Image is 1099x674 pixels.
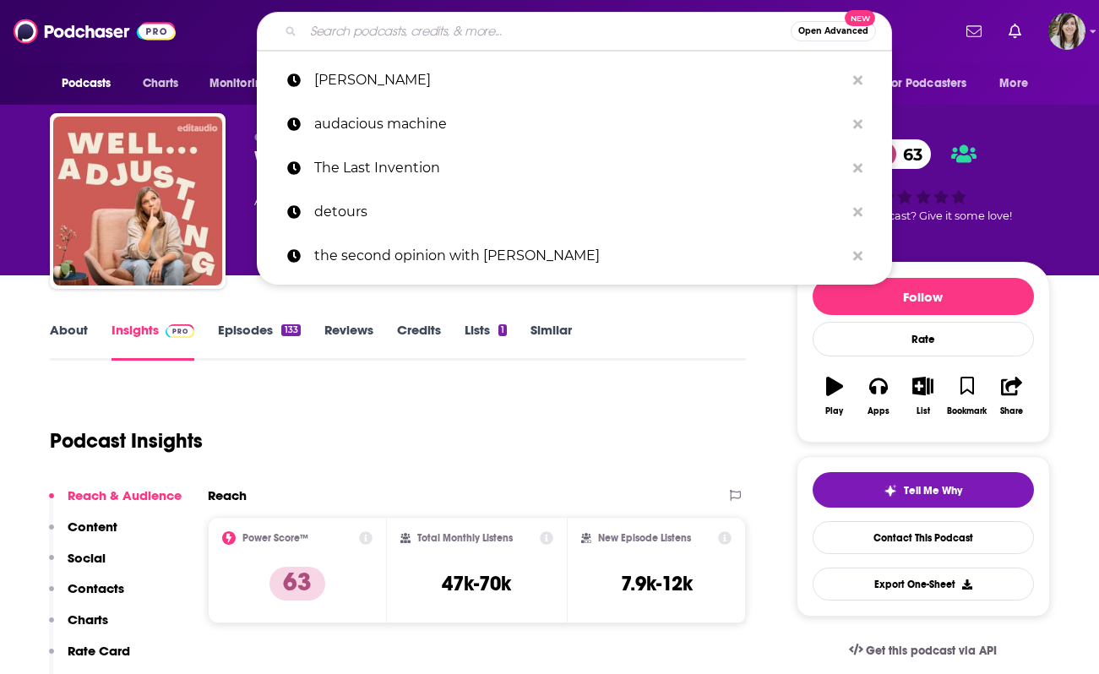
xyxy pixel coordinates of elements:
[49,580,124,611] button: Contacts
[68,580,124,596] p: Contacts
[530,322,572,361] a: Similar
[947,406,987,416] div: Bookmark
[68,550,106,566] p: Social
[68,487,182,503] p: Reach & Audience
[791,21,876,41] button: Open AdvancedNew
[442,571,511,596] h3: 47k-70k
[257,102,892,146] a: audacious machine
[257,190,892,234] a: detours
[254,191,593,211] div: A weekly podcast
[798,27,868,35] span: Open Advanced
[50,322,88,361] a: About
[987,68,1049,100] button: open menu
[49,519,117,550] button: Content
[999,72,1028,95] span: More
[825,406,843,416] div: Play
[208,487,247,503] h2: Reach
[904,484,962,497] span: Tell Me Why
[835,209,1012,222] span: Good podcast? Give it some love!
[621,571,693,596] h3: 7.9k-12k
[50,428,203,454] h1: Podcast Insights
[242,532,308,544] h2: Power Score™
[498,324,507,336] div: 1
[257,234,892,278] a: the second opinion with [PERSON_NAME]
[945,366,989,427] button: Bookmark
[868,406,890,416] div: Apps
[835,630,1011,671] a: Get this podcast via API
[68,643,130,659] p: Rate Card
[989,366,1033,427] button: Share
[112,322,195,361] a: InsightsPodchaser Pro
[166,324,195,338] img: Podchaser Pro
[797,128,1050,233] div: 63Good podcast? Give it some love!
[1000,406,1023,416] div: Share
[132,68,189,100] a: Charts
[314,58,845,102] p: michael novati
[257,12,892,51] div: Search podcasts, credits, & more...
[314,146,845,190] p: The Last Invention
[1048,13,1085,50] img: User Profile
[50,68,133,100] button: open menu
[917,406,930,416] div: List
[397,322,441,361] a: Credits
[417,532,513,544] h2: Total Monthly Listens
[281,324,300,336] div: 133
[269,567,325,601] p: 63
[869,139,931,169] a: 63
[813,568,1034,601] button: Export One-Sheet
[900,366,944,427] button: List
[209,72,269,95] span: Monitoring
[845,10,875,26] span: New
[49,611,108,643] button: Charts
[218,322,300,361] a: Episodes133
[324,322,373,361] a: Reviews
[314,234,845,278] p: the second opinion with dr. sharon
[875,68,992,100] button: open menu
[960,17,988,46] a: Show notifications dropdown
[857,366,900,427] button: Apps
[1002,17,1028,46] a: Show notifications dropdown
[68,519,117,535] p: Content
[886,139,931,169] span: 63
[314,102,845,146] p: audacious machine
[465,322,507,361] a: Lists1
[198,68,291,100] button: open menu
[49,643,130,674] button: Rate Card
[143,72,179,95] span: Charts
[62,72,112,95] span: Podcasts
[813,322,1034,356] div: Rate
[49,487,182,519] button: Reach & Audience
[53,117,222,285] img: Well...Adjusting
[813,278,1034,315] button: Follow
[886,72,967,95] span: For Podcasters
[49,550,106,581] button: Social
[866,644,997,658] span: Get this podcast via API
[1048,13,1085,50] button: Show profile menu
[68,611,108,628] p: Charts
[598,532,691,544] h2: New Episode Listens
[813,521,1034,554] a: Contact This Podcast
[813,366,857,427] button: Play
[254,128,322,144] span: editaudio
[14,15,176,47] img: Podchaser - Follow, Share and Rate Podcasts
[813,472,1034,508] button: tell me why sparkleTell Me Why
[257,58,892,102] a: [PERSON_NAME]
[314,190,845,234] p: detours
[884,484,897,497] img: tell me why sparkle
[1048,13,1085,50] span: Logged in as devinandrade
[303,18,791,45] input: Search podcasts, credits, & more...
[257,146,892,190] a: The Last Invention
